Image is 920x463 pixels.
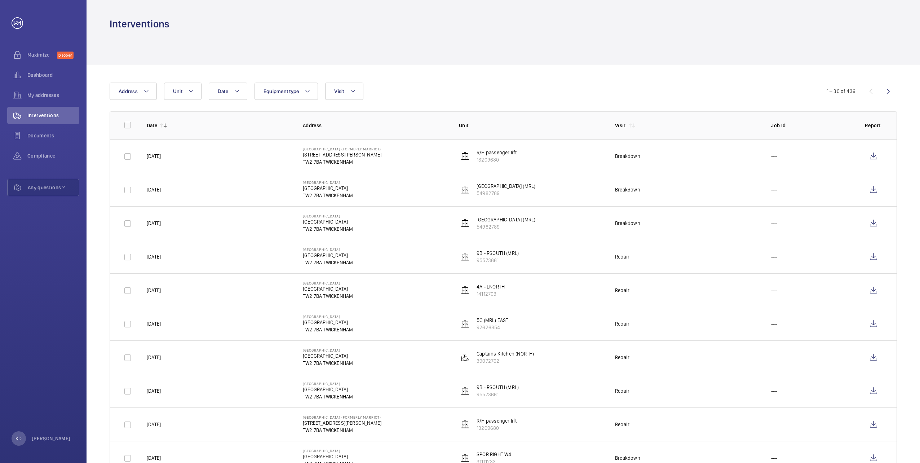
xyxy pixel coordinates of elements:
[209,83,247,100] button: Date
[303,326,353,333] p: TW2 7BA TWICKENHAM
[303,147,381,151] p: [GEOGRAPHIC_DATA] (formerly Marriot)
[147,354,161,361] p: [DATE]
[303,449,353,453] p: [GEOGRAPHIC_DATA]
[615,122,626,129] p: Visit
[477,324,508,331] p: 92626854
[771,354,777,361] p: ---
[771,454,777,462] p: ---
[303,158,381,166] p: TW2 7BA TWICKENHAM
[110,17,169,31] h1: Interventions
[334,88,344,94] span: Visit
[477,216,535,223] p: [GEOGRAPHIC_DATA] (MRL)
[477,451,511,458] p: SPOR RIGHT W4
[771,421,777,428] p: ---
[303,285,353,292] p: [GEOGRAPHIC_DATA]
[147,253,161,260] p: [DATE]
[303,252,353,259] p: [GEOGRAPHIC_DATA]
[147,454,161,462] p: [DATE]
[771,186,777,193] p: ---
[27,132,79,139] span: Documents
[477,290,505,297] p: 14112703
[461,185,469,194] img: elevator.svg
[477,357,534,365] p: 39072762
[303,348,353,352] p: [GEOGRAPHIC_DATA]
[303,151,381,158] p: [STREET_ADDRESS][PERSON_NAME]
[27,51,57,58] span: Maximize
[173,88,182,94] span: Unit
[771,387,777,394] p: ---
[461,454,469,462] img: elevator.svg
[615,454,640,462] div: Breakdown
[147,186,161,193] p: [DATE]
[303,292,353,300] p: TW2 7BA TWICKENHAM
[147,421,161,428] p: [DATE]
[303,185,353,192] p: [GEOGRAPHIC_DATA]
[303,386,353,393] p: [GEOGRAPHIC_DATA]
[461,319,469,328] img: elevator.svg
[771,122,853,129] p: Job Id
[303,180,353,185] p: [GEOGRAPHIC_DATA]
[459,122,603,129] p: Unit
[303,352,353,360] p: [GEOGRAPHIC_DATA]
[477,424,517,432] p: 13209680
[477,317,508,324] p: 5C (MRL) EAST
[147,387,161,394] p: [DATE]
[303,122,447,129] p: Address
[27,152,79,159] span: Compliance
[303,360,353,367] p: TW2 7BA TWICKENHAM
[461,286,469,295] img: elevator.svg
[477,182,535,190] p: [GEOGRAPHIC_DATA] (MRL)
[147,220,161,227] p: [DATE]
[303,393,353,400] p: TW2 7BA TWICKENHAM
[615,387,629,394] div: Repair
[477,350,534,357] p: Captains Kitchen (NORTH)
[461,387,469,395] img: elevator.svg
[615,153,640,160] div: Breakdown
[771,220,777,227] p: ---
[303,314,353,319] p: [GEOGRAPHIC_DATA]
[477,223,535,230] p: 54982789
[615,186,640,193] div: Breakdown
[218,88,228,94] span: Date
[255,83,318,100] button: Equipment type
[771,320,777,327] p: ---
[477,190,535,197] p: 54982789
[303,382,353,386] p: [GEOGRAPHIC_DATA]
[461,353,469,362] img: platform_lift.svg
[461,152,469,160] img: elevator.svg
[615,253,629,260] div: Repair
[303,225,353,233] p: TW2 7BA TWICKENHAM
[32,435,71,442] p: [PERSON_NAME]
[771,287,777,294] p: ---
[615,354,629,361] div: Repair
[303,214,353,218] p: [GEOGRAPHIC_DATA]
[303,427,381,434] p: TW2 7BA TWICKENHAM
[303,218,353,225] p: [GEOGRAPHIC_DATA]
[27,92,79,99] span: My addresses
[615,220,640,227] div: Breakdown
[303,281,353,285] p: [GEOGRAPHIC_DATA]
[303,192,353,199] p: TW2 7BA TWICKENHAM
[827,88,855,95] div: 1 – 30 of 436
[615,287,629,294] div: Repair
[110,83,157,100] button: Address
[27,71,79,79] span: Dashboard
[303,453,353,460] p: [GEOGRAPHIC_DATA]
[615,421,629,428] div: Repair
[615,320,629,327] div: Repair
[477,417,517,424] p: R/H passenger lift
[771,153,777,160] p: ---
[303,415,381,419] p: [GEOGRAPHIC_DATA] (formerly Marriot)
[264,88,299,94] span: Equipment type
[477,384,519,391] p: 9B - RSOUTH (MRL)
[147,122,157,129] p: Date
[27,112,79,119] span: Interventions
[461,252,469,261] img: elevator.svg
[771,253,777,260] p: ---
[303,259,353,266] p: TW2 7BA TWICKENHAM
[28,184,79,191] span: Any questions ?
[477,257,519,264] p: 95573661
[477,391,519,398] p: 95573661
[461,420,469,429] img: elevator.svg
[477,283,505,290] p: 4A - LNORTH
